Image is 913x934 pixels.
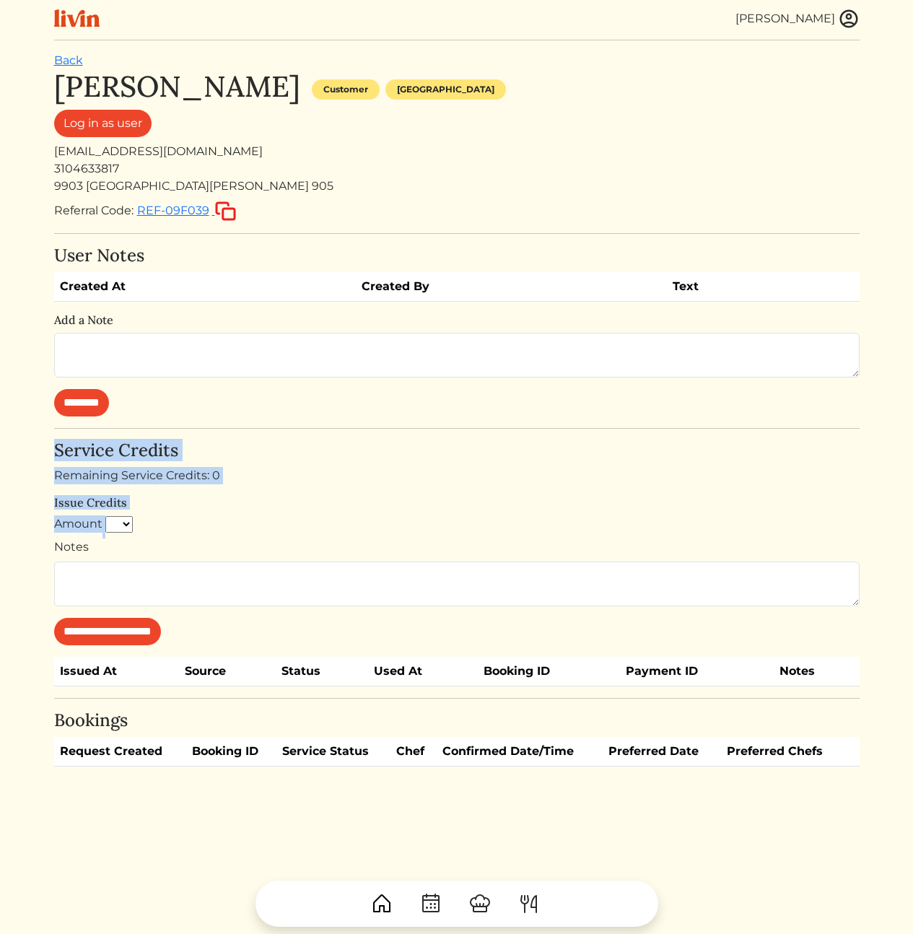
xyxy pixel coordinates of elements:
span: REF-09F039 [137,204,209,217]
div: Remaining Service Credits: 0 [54,467,860,484]
img: livin-logo-a0d97d1a881af30f6274990eb6222085a2533c92bbd1e4f22c21b4f0d0e3210c.svg [54,9,100,27]
th: Status [276,657,368,686]
div: 9903 [GEOGRAPHIC_DATA][PERSON_NAME] 905 [54,178,860,195]
span: Referral Code: [54,204,134,217]
h4: User Notes [54,245,860,266]
h4: Bookings [54,710,860,731]
th: Request Created [54,737,186,767]
th: Service Status [276,737,390,767]
h6: Add a Note [54,313,860,327]
label: Notes [54,538,89,556]
th: Booking ID [478,657,621,686]
h4: Service Credits [54,440,860,461]
div: [GEOGRAPHIC_DATA] [385,79,506,100]
th: Booking ID [186,737,276,767]
th: Text [667,272,814,302]
img: ChefHat-a374fb509e4f37eb0702ca99f5f64f3b6956810f32a249b33092029f8484b388.svg [468,892,492,915]
th: Chef [390,737,437,767]
th: Issued At [54,657,180,686]
img: ForkKnife-55491504ffdb50bab0c1e09e7649658475375261d09fd45db06cec23bce548bf.svg [517,892,541,915]
a: Back [54,53,83,67]
th: Created At [54,272,357,302]
label: Amount [54,515,102,533]
button: REF-09F039 [136,201,237,222]
th: Created By [356,272,667,302]
th: Source [179,657,276,686]
th: Confirmed Date/Time [437,737,603,767]
a: Log in as user [54,110,152,137]
th: Preferred Chefs [721,737,846,767]
img: copy-c88c4d5ff2289bbd861d3078f624592c1430c12286b036973db34a3c10e19d95.svg [215,201,236,221]
img: House-9bf13187bcbb5817f509fe5e7408150f90897510c4275e13d0d5fca38e0b5951.svg [370,892,393,915]
th: Used At [368,657,478,686]
div: [PERSON_NAME] [735,10,835,27]
img: CalendarDots-5bcf9d9080389f2a281d69619e1c85352834be518fbc73d9501aef674afc0d57.svg [419,892,442,915]
img: user_account-e6e16d2ec92f44fc35f99ef0dc9cddf60790bfa021a6ecb1c896eb5d2907b31c.svg [838,8,860,30]
th: Notes [774,657,860,686]
h6: Issue Credits [54,496,860,510]
h1: [PERSON_NAME] [54,69,300,104]
div: [EMAIL_ADDRESS][DOMAIN_NAME] [54,143,860,160]
th: Payment ID [620,657,773,686]
div: 3104633817 [54,160,860,178]
th: Preferred Date [603,737,721,767]
div: Customer [312,79,380,100]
